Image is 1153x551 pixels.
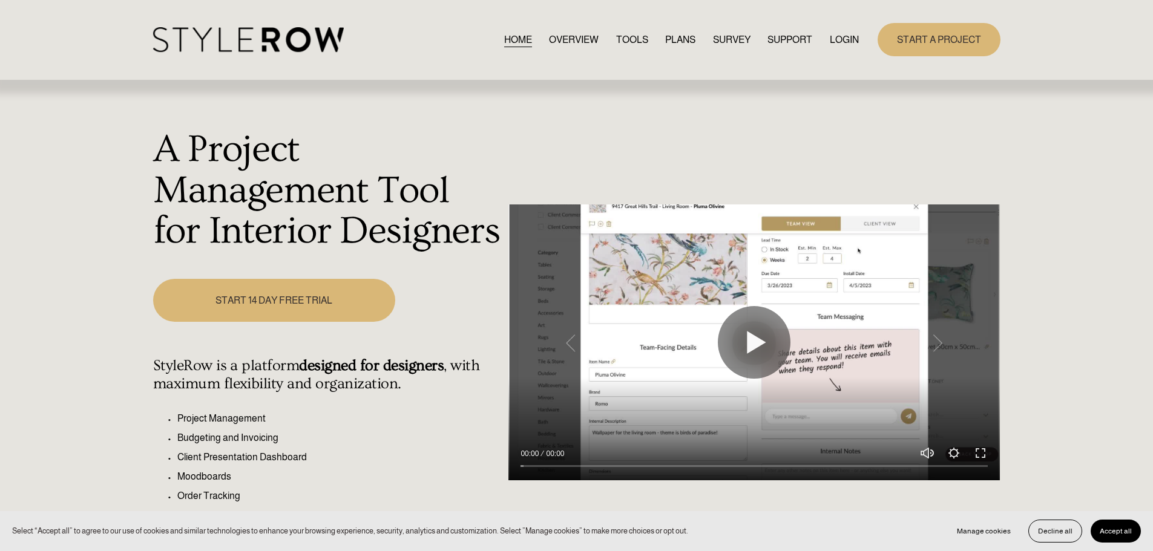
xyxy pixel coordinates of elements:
div: Duration [542,448,567,460]
p: Project Management [177,411,502,426]
button: Decline all [1028,520,1082,543]
a: folder dropdown [767,31,812,48]
strong: designed for designers [299,357,444,374]
div: Current time [521,448,542,460]
p: Client Presentation Dashboard [177,450,502,465]
button: Play [718,306,790,379]
p: Moodboards [177,469,502,484]
a: TOOLS [616,31,648,48]
span: Decline all [1038,527,1073,535]
a: START A PROJECT [878,23,1000,56]
a: LOGIN [830,31,859,48]
span: Accept all [1100,527,1132,535]
p: Select “Accept all” to agree to our use of cookies and similar technologies to enhance your brows... [12,525,688,536]
a: SURVEY [713,31,751,48]
img: StyleRow [153,27,344,52]
span: SUPPORT [767,33,812,47]
p: Budgeting and Invoicing [177,431,502,445]
button: Accept all [1091,520,1141,543]
a: OVERVIEW [549,31,599,48]
input: Seek [521,462,988,471]
p: Order Tracking [177,489,502,503]
button: Manage cookies [948,520,1020,543]
a: HOME [504,31,532,48]
a: START 14 DAY FREE TRIAL [153,279,395,322]
h4: StyleRow is a platform , with maximum flexibility and organization. [153,357,502,393]
span: Manage cookies [957,527,1011,535]
h1: A Project Management Tool for Interior Designers [153,129,502,252]
a: PLANS [665,31,695,48]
